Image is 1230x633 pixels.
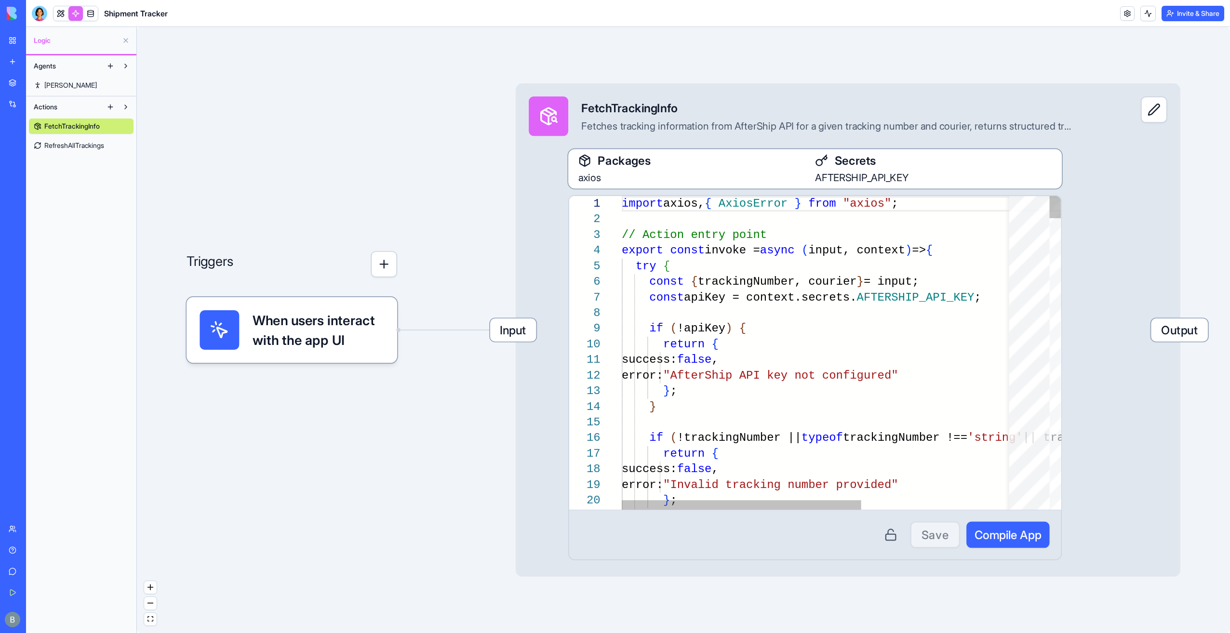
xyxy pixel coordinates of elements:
span: , [711,353,718,366]
button: Agents [29,58,103,74]
span: Input [490,318,536,342]
span: ( [670,322,677,335]
span: { [739,322,746,335]
span: } [649,400,656,413]
span: "Invalid tracking number provided" [663,478,898,491]
span: typeof [802,431,843,444]
span: When users interact with the app UI [253,310,384,350]
span: trackingNumber, courier [698,275,857,288]
span: = input; [864,275,919,288]
span: { [705,197,711,210]
img: ACg8ocIug40qN1SCXJiinWdltW7QsPxROn8ZAVDlgOtPD8eQfXIZmw=s96-c [5,612,20,627]
span: { [926,244,933,257]
div: InputFetchTrackingInfoFetches tracking information from AfterShip API for a given tracking number... [516,83,1180,577]
span: const [649,290,684,303]
button: zoom out [144,597,157,610]
span: const [670,244,705,257]
span: axios, [663,197,705,210]
a: [PERSON_NAME] [29,78,134,93]
div: 8 [569,305,601,321]
span: false [677,353,712,366]
span: { [711,447,718,460]
span: FetchTrackingInfo [44,121,100,131]
a: FetchTrackingInfo [29,119,134,134]
span: axios [578,171,602,184]
div: 19 [569,477,601,492]
span: apiKey = context.secrets. [684,290,857,303]
span: Shipment Tracker [104,8,168,19]
div: 1 [569,196,601,211]
span: { [663,259,670,272]
span: export [622,244,663,257]
div: Triggers [187,198,397,363]
span: return [663,337,705,350]
span: Logic [34,36,118,45]
span: } [795,197,802,210]
div: 18 [569,462,601,477]
span: ; [891,197,898,210]
div: 14 [569,399,601,414]
div: 17 [569,446,601,462]
span: if [649,431,663,444]
span: false [677,462,712,475]
span: invoke = [705,244,760,257]
button: Actions [29,99,103,115]
div: 3 [569,227,601,243]
img: logo [7,7,67,20]
span: input, context [808,244,905,257]
span: RefreshAllTrackings [44,141,104,150]
span: const [649,275,684,288]
span: AFTERSHIP_API_KEY [815,171,909,184]
span: trackingNumber !== [843,431,967,444]
button: zoom in [144,581,157,594]
span: try [636,259,656,272]
span: , [711,462,718,475]
span: Packages [598,152,650,169]
span: Actions [34,102,57,112]
div: 2 [569,211,601,227]
div: 12 [569,368,601,383]
div: 6 [569,274,601,290]
span: success: [622,353,677,366]
span: } [857,275,864,288]
div: 11 [569,352,601,368]
span: "axios" [843,197,891,210]
span: AxiosError [719,197,788,210]
div: 20 [569,493,601,508]
div: When users interact with the app UI [187,297,397,363]
span: { [691,275,697,288]
span: import [622,197,663,210]
div: 21 [569,508,601,524]
div: 7 [569,290,601,305]
div: 4 [569,243,601,258]
span: => [912,244,926,257]
span: Agents [34,61,56,71]
span: async [760,244,795,257]
span: if [649,322,663,335]
span: ; [670,384,677,397]
button: fit view [144,613,157,626]
span: ( [670,431,677,444]
div: 9 [569,321,601,336]
span: Secrets [835,152,876,169]
div: 13 [569,383,601,399]
span: Compile App [975,527,1041,543]
button: Compile App [966,522,1049,548]
span: [PERSON_NAME] [44,80,97,90]
button: Invite & Share [1162,6,1224,21]
a: RefreshAllTrackings [29,138,134,153]
span: error: [622,369,663,382]
span: success: [622,462,677,475]
span: { [711,337,718,350]
p: Triggers [187,251,233,277]
span: !trackingNumber || [677,431,802,444]
span: error: [622,478,663,491]
div: FetchTrackingInfo [581,100,1075,116]
div: Fetches tracking information from AfterShip API for a given tracking number and courier, returns ... [581,119,1075,132]
span: AFTERSHIP_API_KEY [857,290,975,303]
span: } [663,384,670,397]
span: from [808,197,836,210]
span: // Action entry point [622,228,767,241]
span: ) [905,244,912,257]
span: ) [725,322,732,335]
